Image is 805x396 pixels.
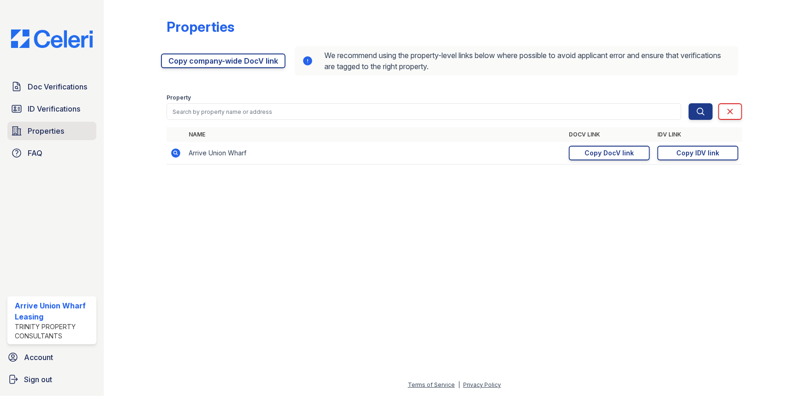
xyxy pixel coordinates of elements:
th: DocV Link [565,127,654,142]
div: Properties [167,18,234,35]
th: Name [185,127,565,142]
span: Sign out [24,374,52,385]
div: Copy IDV link [677,148,720,158]
label: Property [167,94,191,101]
div: | [458,381,460,388]
a: Sign out [4,370,100,389]
div: We recommend using the property-level links below where possible to avoid applicant error and ens... [295,46,739,76]
a: Copy DocV link [569,146,650,160]
input: Search by property name or address [167,103,681,120]
td: Arrive Union Wharf [185,142,565,165]
div: Arrive Union Wharf Leasing [15,300,93,322]
th: IDV Link [654,127,742,142]
img: CE_Logo_Blue-a8612792a0a2168367f1c8372b55b34899dd931a85d93a1a3d3e32e68fde9ad4.png [4,30,100,48]
a: Account [4,348,100,366]
span: Properties [28,125,64,136]
span: Account [24,352,53,363]
a: Doc Verifications [7,77,96,96]
a: Copy IDV link [657,146,739,160]
a: Properties [7,122,96,140]
span: Doc Verifications [28,81,87,92]
a: Privacy Policy [463,381,501,388]
a: Copy company-wide DocV link [161,53,286,68]
a: FAQ [7,144,96,162]
a: ID Verifications [7,100,96,118]
span: ID Verifications [28,103,80,114]
span: FAQ [28,148,42,159]
div: Copy DocV link [585,148,634,158]
a: Terms of Service [408,381,455,388]
div: Trinity Property Consultants [15,322,93,341]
